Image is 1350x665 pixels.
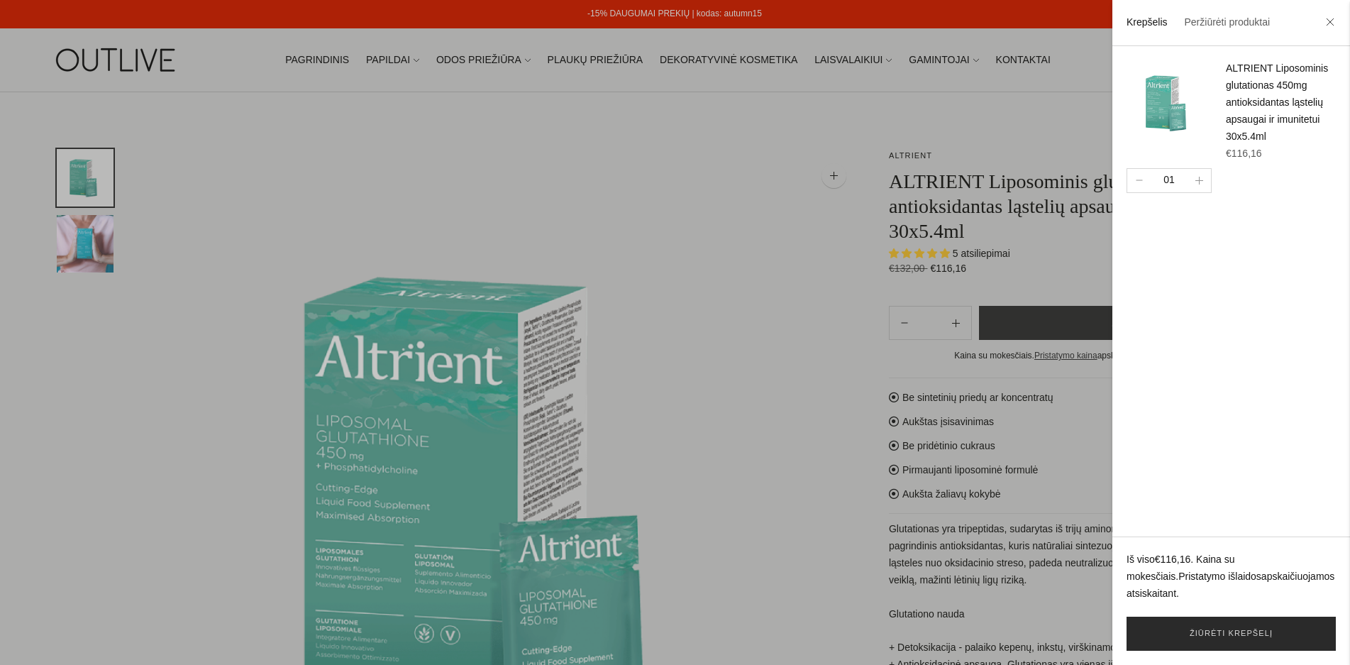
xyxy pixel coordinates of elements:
p: Iš viso . Kaina su mokesčiais. apskaičiuojamos atsiskaitant. [1127,551,1336,603]
img: Altrient-glutatione-outlive_1_200x.png [1127,60,1212,145]
span: €116,16 [1226,148,1262,159]
span: €116,16 [1155,554,1191,565]
div: 01 [1158,173,1180,188]
a: Pristatymo išlaidos [1178,571,1261,582]
a: Peržiūrėti produktai [1184,16,1270,28]
a: Žiūrėti krepšelį [1127,617,1336,651]
a: ALTRIENT Liposominis glutationas 450mg antioksidantas ląstelių apsaugai ir imunitetui 30x5.4ml [1226,62,1328,142]
a: Krepšelis [1127,16,1168,28]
